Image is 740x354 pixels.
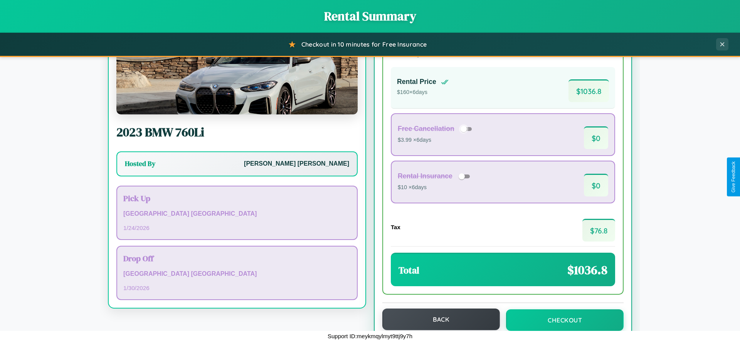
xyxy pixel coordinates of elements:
[123,208,351,220] p: [GEOGRAPHIC_DATA] [GEOGRAPHIC_DATA]
[116,124,358,141] h2: 2023 BMW 760Li
[397,87,449,97] p: $ 160 × 6 days
[582,219,615,242] span: $ 76.8
[584,126,608,149] span: $ 0
[123,253,351,264] h3: Drop Off
[568,79,609,102] span: $ 1036.8
[398,183,473,193] p: $10 × 6 days
[398,172,452,180] h4: Rental Insurance
[584,174,608,196] span: $ 0
[116,37,358,114] img: BMW 760Li
[398,135,474,145] p: $3.99 × 6 days
[125,159,155,168] h3: Hosted By
[301,40,427,48] span: Checkout in 10 minutes for Free Insurance
[567,262,607,279] span: $ 1036.8
[123,283,351,293] p: 1 / 30 / 2026
[382,309,500,330] button: Back
[399,264,419,277] h3: Total
[123,223,351,233] p: 1 / 24 / 2026
[731,161,736,193] div: Give Feedback
[398,125,454,133] h4: Free Cancellation
[397,78,436,86] h4: Rental Price
[506,309,624,331] button: Checkout
[328,331,412,341] p: Support ID: meykmqylmyt9ttj9y7h
[123,193,351,204] h3: Pick Up
[8,8,732,25] h1: Rental Summary
[123,268,351,280] p: [GEOGRAPHIC_DATA] [GEOGRAPHIC_DATA]
[391,224,400,230] h4: Tax
[244,158,349,169] p: [PERSON_NAME] [PERSON_NAME]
